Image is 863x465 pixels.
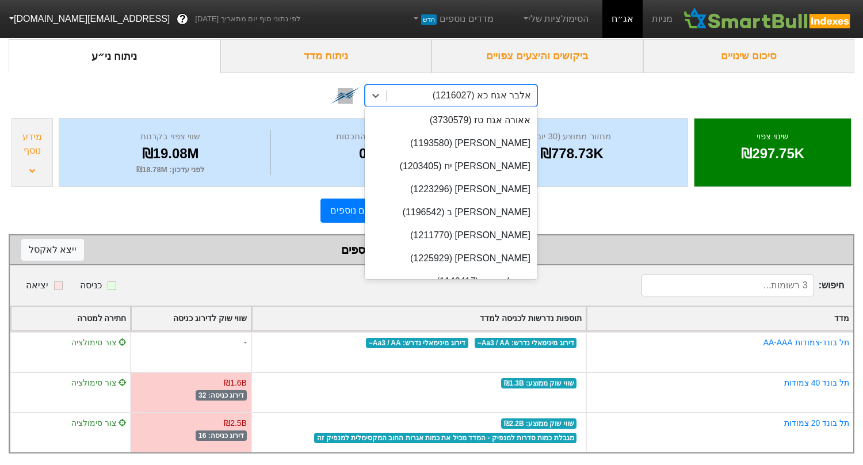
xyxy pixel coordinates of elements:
[365,247,537,270] div: [PERSON_NAME] (1225929)
[71,378,127,387] span: צור סימולציה
[365,201,537,224] div: [PERSON_NAME] ב (1196542)
[196,390,247,401] span: דירוג כניסה: 32
[431,39,643,73] div: ביקושים והיצעים צפויים
[224,417,247,429] div: ₪2.5B
[273,130,464,143] div: מספר ימי התכסות
[407,7,498,31] a: מדדים נוספיםחדש
[180,12,186,27] span: ?
[74,143,267,164] div: ₪19.08M
[130,331,250,372] div: -
[365,270,537,293] div: אבגול אגח ד (1140417)
[587,307,853,330] div: Toggle SortBy
[196,430,247,441] span: דירוג כניסה: 16
[421,14,437,25] span: חדש
[517,7,594,31] a: הסימולציות שלי
[501,378,576,388] span: שווי שוק ממוצע : ₪1.3B
[470,143,673,164] div: ₪778.73K
[501,418,576,429] span: שווי שוק ממוצע : ₪2.2B
[365,109,537,132] div: אאורה אגח טז (3730579)
[641,275,814,296] input: 3 רשומות...
[21,241,842,258] div: שינויים נדרשים לכניסה למדדים נוספים
[643,39,855,73] div: סיכום שינויים
[131,307,250,330] div: Toggle SortBy
[195,13,300,25] span: לפי נתוני סוף יום מתאריך [DATE]
[709,130,837,143] div: שינוי צפוי
[475,338,577,348] span: דירוג מינימאלי נדרש : Aa3 / AA−
[252,307,586,330] div: Toggle SortBy
[365,224,537,247] div: [PERSON_NAME] (1211770)
[80,279,102,292] div: כניסה
[15,130,49,158] div: מידע נוסף
[709,143,837,164] div: ₪297.75K
[365,155,537,178] div: [PERSON_NAME] יח (1203405)
[71,418,127,428] span: צור סימולציה
[314,433,576,443] span: מגבלת כמות סדרות למנפיק - המדד מכיל את כמות אגרות החוב המקסימלית למנפיק זה
[682,7,854,31] img: SmartBull
[784,418,849,428] a: תל בונד 20 צמודות
[220,39,432,73] div: ניתוח מדד
[74,130,267,143] div: שווי צפוי בקרנות
[273,143,464,164] div: 0.4
[366,338,468,348] span: דירוג מינימאלי נדרש : Aa3 / AA−
[784,378,849,387] a: תל בונד 40 צמודות
[26,279,48,292] div: יציאה
[330,81,360,110] img: tase link
[470,130,673,143] div: מחזור ממוצע (30 יום)
[74,164,267,176] div: לפני עדכון : ₪18.78M
[71,338,127,347] span: צור סימולציה
[763,338,849,347] a: תל בונד-צמודות AA-AAA
[365,178,537,201] div: [PERSON_NAME] (1223296)
[224,377,247,389] div: ₪1.6B
[9,39,220,73] div: ניתוח ני״ע
[21,239,84,261] button: ייצא לאקסל
[11,307,130,330] div: Toggle SortBy
[320,199,444,223] a: תנאי כניסה למדדים נוספים
[641,275,844,296] span: חיפוש :
[433,89,531,102] div: אלבר אגח כא (1216027)
[365,132,537,155] div: [PERSON_NAME] (1193580)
